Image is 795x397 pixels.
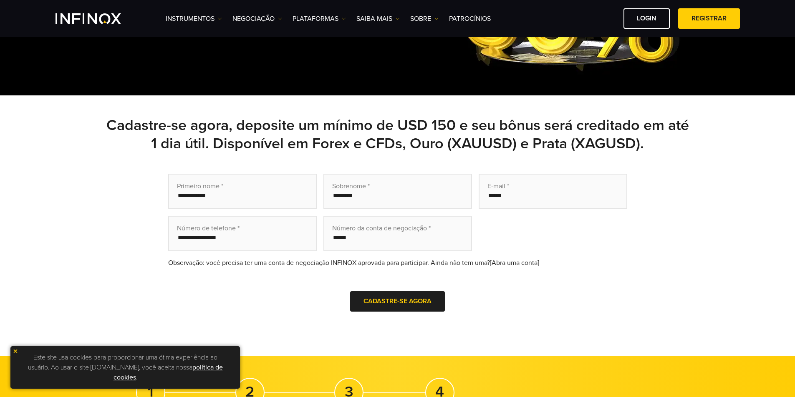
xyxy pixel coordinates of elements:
a: PLATAFORMAS [293,14,346,24]
a: Registrar [678,8,740,29]
a: Patrocínios [449,14,491,24]
a: Login [623,8,670,29]
button: Cadastre-se agora [350,291,445,312]
a: [Abra uma conta] [490,259,539,267]
span: Cadastre-se agora [363,297,432,305]
img: yellow close icon [13,348,18,354]
a: NEGOCIAÇÃO [232,14,282,24]
div: Observação: você precisa ter uma conta de negociação INFINOX aprovada para participar. Ainda não ... [168,258,627,268]
a: Saiba mais [356,14,400,24]
a: SOBRE [410,14,439,24]
a: INFINOX Logo [56,13,141,24]
p: Este site usa cookies para proporcionar uma ótima experiência ao usuário. Ao usar o site [DOMAIN_... [15,350,236,385]
h2: Cadastre-se agora, deposite um mínimo de USD 150 e seu bônus será creditado em até 1 dia útil. Di... [106,116,690,153]
a: Instrumentos [166,14,222,24]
